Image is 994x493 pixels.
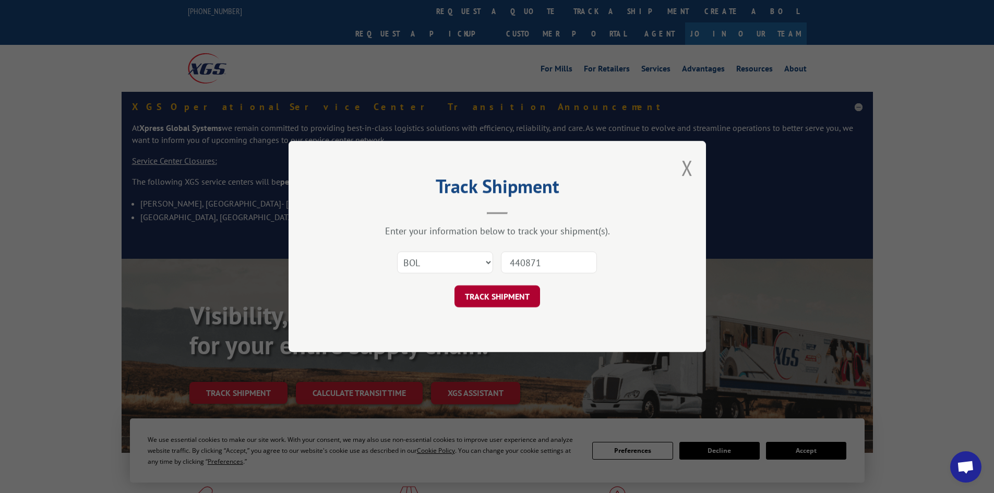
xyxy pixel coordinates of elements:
div: Enter your information below to track your shipment(s). [341,225,654,237]
h2: Track Shipment [341,179,654,199]
a: Open chat [950,451,981,483]
input: Number(s) [501,251,597,273]
button: TRACK SHIPMENT [454,285,540,307]
button: Close modal [681,154,693,182]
